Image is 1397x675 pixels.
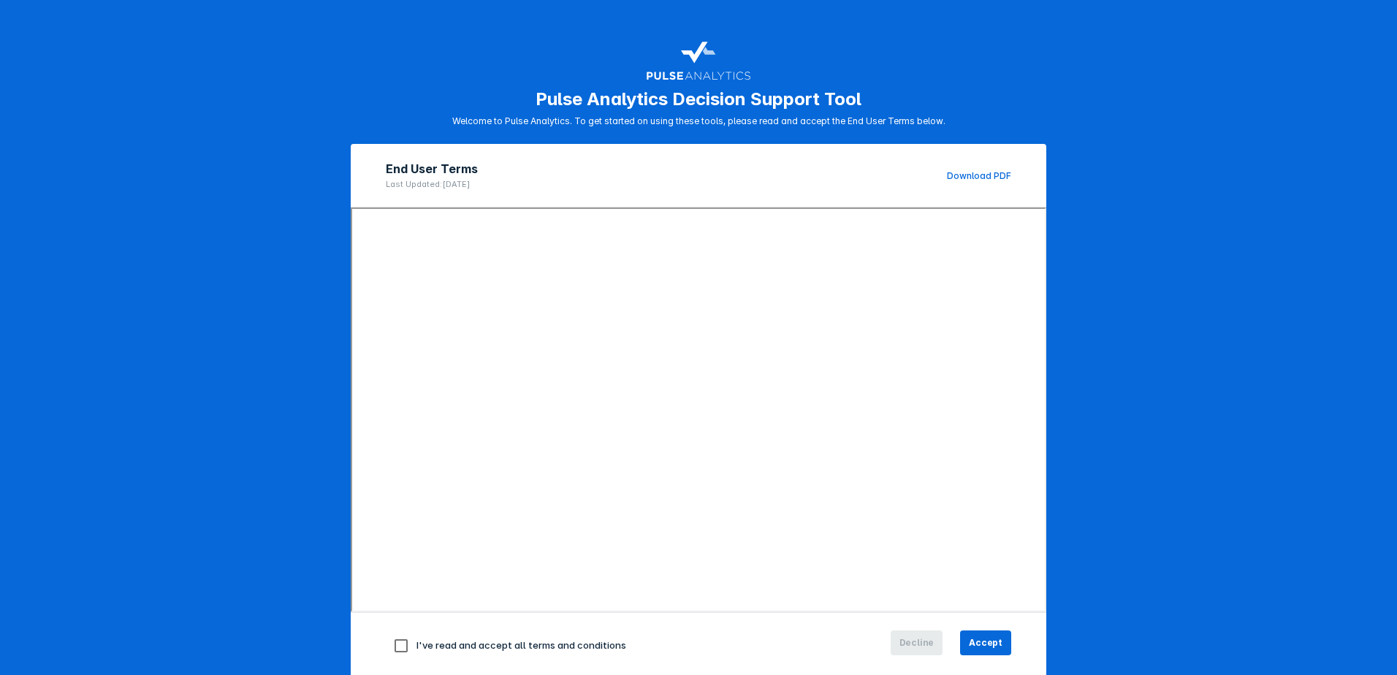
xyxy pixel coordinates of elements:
[416,639,626,651] span: I've read and accept all terms and conditions
[386,179,478,189] p: Last Updated: [DATE]
[969,636,1002,649] span: Accept
[947,170,1011,181] a: Download PDF
[536,88,861,110] h1: Pulse Analytics Decision Support Tool
[452,115,945,126] p: Welcome to Pulse Analytics. To get started on using these tools, please read and accept the End U...
[960,630,1011,655] button: Accept
[646,35,751,83] img: pulse-logo-user-terms.svg
[891,630,943,655] button: Decline
[899,636,934,649] span: Decline
[386,161,478,176] h2: End User Terms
